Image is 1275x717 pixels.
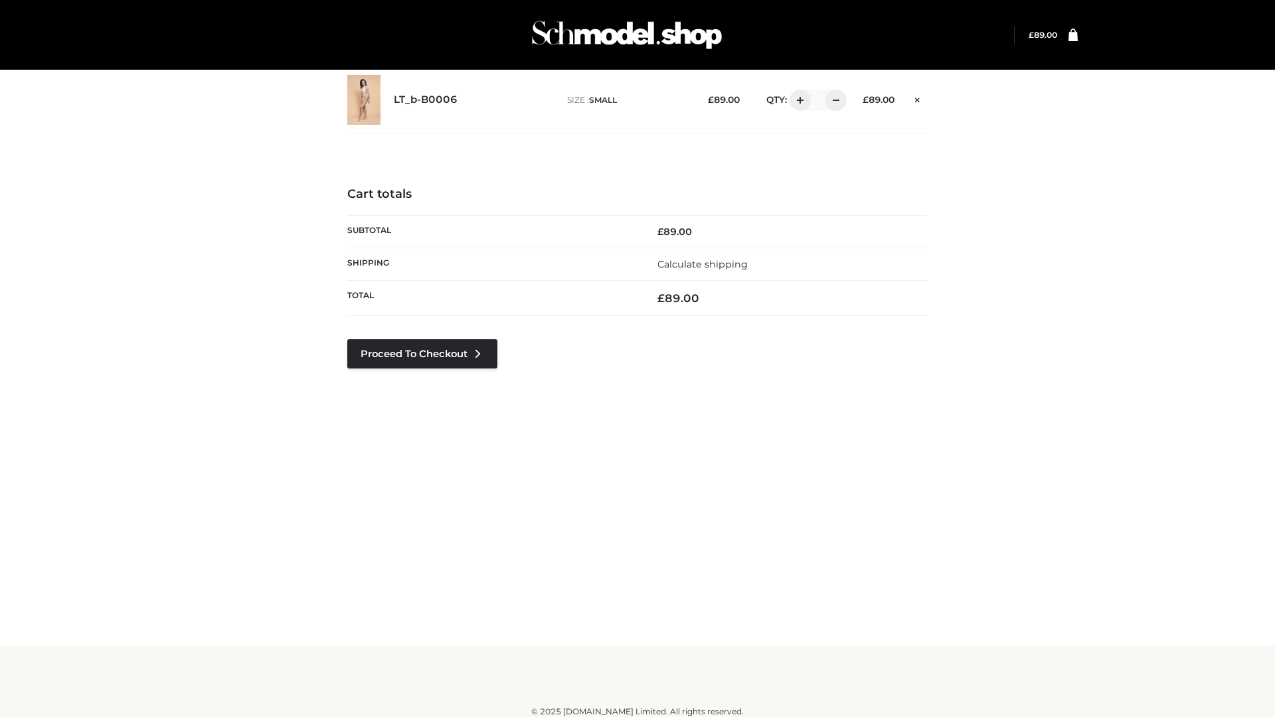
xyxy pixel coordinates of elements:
span: £ [657,291,665,305]
h4: Cart totals [347,187,928,202]
bdi: 89.00 [657,226,692,238]
a: LT_b-B0006 [394,94,458,106]
div: QTY: [753,90,842,111]
p: size : [567,94,687,106]
a: £89.00 [1029,30,1057,40]
a: Calculate shipping [657,258,748,270]
bdi: 89.00 [657,291,699,305]
span: £ [1029,30,1034,40]
img: Schmodel Admin 964 [527,9,726,61]
bdi: 89.00 [863,94,894,105]
th: Total [347,281,637,316]
span: £ [863,94,869,105]
span: SMALL [589,95,617,105]
bdi: 89.00 [708,94,740,105]
th: Shipping [347,248,637,280]
a: Proceed to Checkout [347,339,497,368]
bdi: 89.00 [1029,30,1057,40]
th: Subtotal [347,215,637,248]
span: £ [708,94,714,105]
span: £ [657,226,663,238]
a: Remove this item [908,90,928,107]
